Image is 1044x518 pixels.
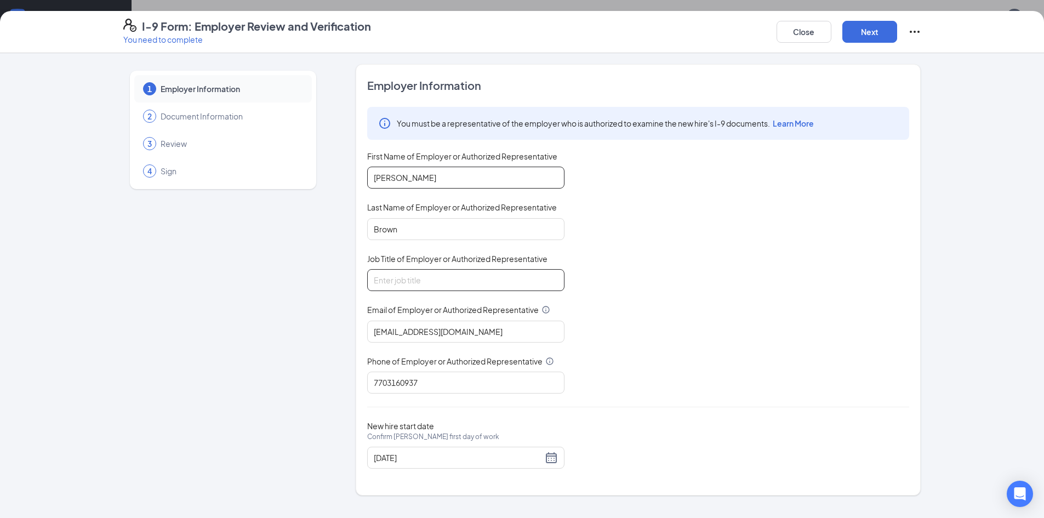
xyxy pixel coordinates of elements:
span: 3 [147,138,152,149]
span: Document Information [161,111,301,122]
input: 10 digits only, e.g. "1231231234" [367,372,564,394]
span: Job Title of Employer or Authorized Representative [367,253,547,264]
input: Enter job title [367,269,564,291]
span: Sign [161,166,301,177]
span: Email of Employer or Authorized Representative [367,304,539,315]
span: Employer Information [161,83,301,94]
svg: FormI9EVerifyIcon [123,19,136,32]
span: Review [161,138,301,149]
span: Phone of Employer or Authorized Representative [367,356,543,367]
svg: Info [541,305,550,314]
a: Learn More [770,118,814,128]
button: Close [777,21,831,43]
button: Next [842,21,897,43]
span: Learn More [773,118,814,128]
span: First Name of Employer or Authorized Representative [367,151,557,162]
p: You need to complete [123,34,371,45]
input: 09/15/2025 [374,452,543,464]
input: Enter your email address [367,321,564,343]
input: Enter your last name [367,218,564,240]
span: 2 [147,111,152,122]
svg: Info [378,117,391,130]
span: Confirm [PERSON_NAME] first day of work [367,431,499,442]
div: Open Intercom Messenger [1007,481,1033,507]
svg: Info [545,357,554,366]
span: 1 [147,83,152,94]
span: New hire start date [367,420,499,453]
span: Last Name of Employer or Authorized Representative [367,202,557,213]
input: Enter your first name [367,167,564,189]
svg: Ellipses [908,25,921,38]
span: Employer Information [367,78,909,93]
h4: I-9 Form: Employer Review and Verification [142,19,371,34]
span: You must be a representative of the employer who is authorized to examine the new hire's I-9 docu... [397,118,814,129]
span: 4 [147,166,152,177]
